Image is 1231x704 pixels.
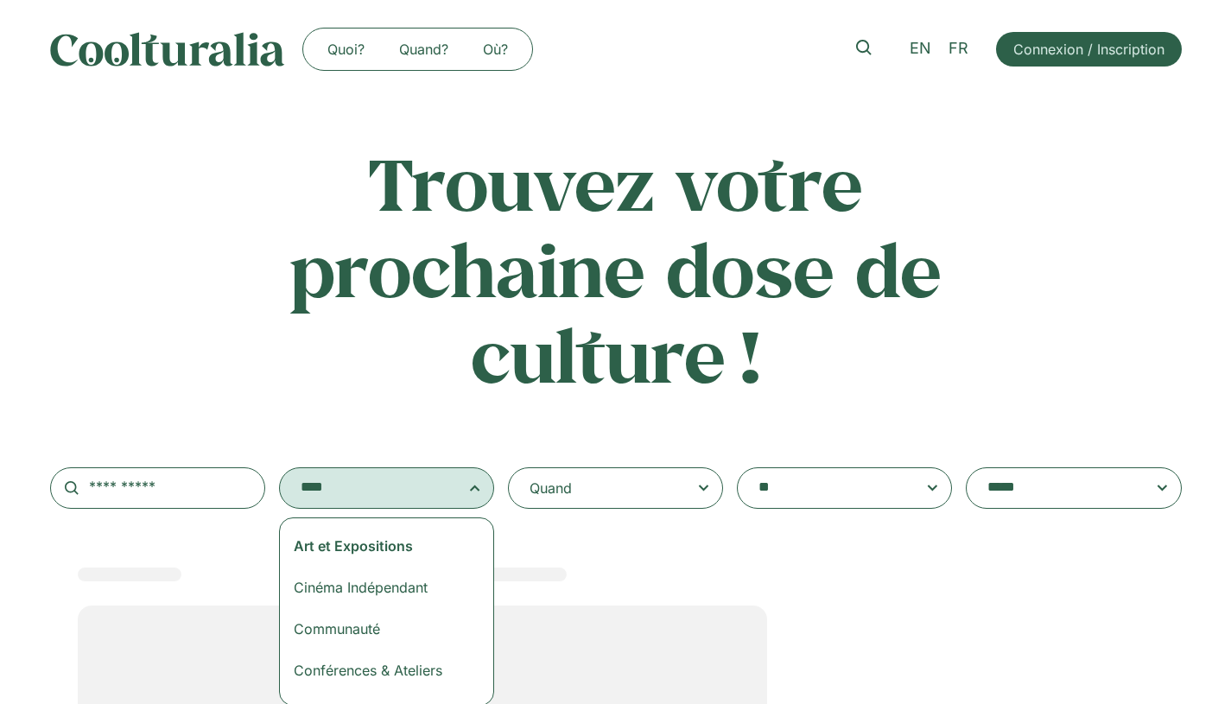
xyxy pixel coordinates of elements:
div: Communauté [294,618,467,639]
h2: Trouvez votre prochaine dose de culture ! [276,140,955,398]
textarea: Search [758,476,897,500]
a: Où? [466,35,525,63]
textarea: Search [987,476,1126,500]
a: FR [940,36,977,61]
div: Conférences & Ateliers [294,660,467,681]
a: Quand? [382,35,466,63]
a: Quoi? [310,35,382,63]
a: Connexion / Inscription [996,32,1182,67]
span: FR [949,40,968,58]
nav: Menu [310,35,525,63]
div: Quand [530,478,572,498]
div: Art et Expositions [294,536,467,556]
span: Connexion / Inscription [1013,39,1164,60]
span: EN [910,40,931,58]
textarea: Search [301,476,439,500]
div: Cinéma Indépendant [294,577,467,598]
a: EN [901,36,940,61]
